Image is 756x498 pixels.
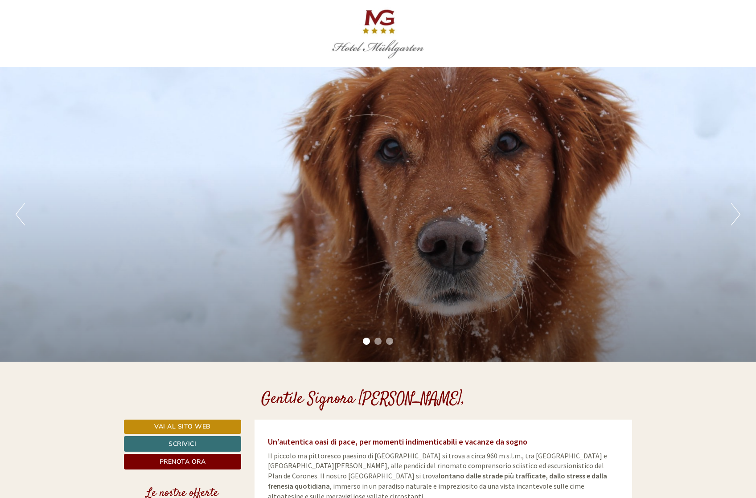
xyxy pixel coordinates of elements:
[16,203,25,225] button: Previous
[731,203,740,225] button: Next
[268,437,527,447] span: Un’autentica oasi di pace, per momenti indimenticabili e vacanze da sogno
[124,454,241,469] a: Prenota ora
[261,391,465,408] h1: Gentile Signora [PERSON_NAME],
[124,420,241,434] a: Vai al sito web
[124,436,241,452] a: Scrivici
